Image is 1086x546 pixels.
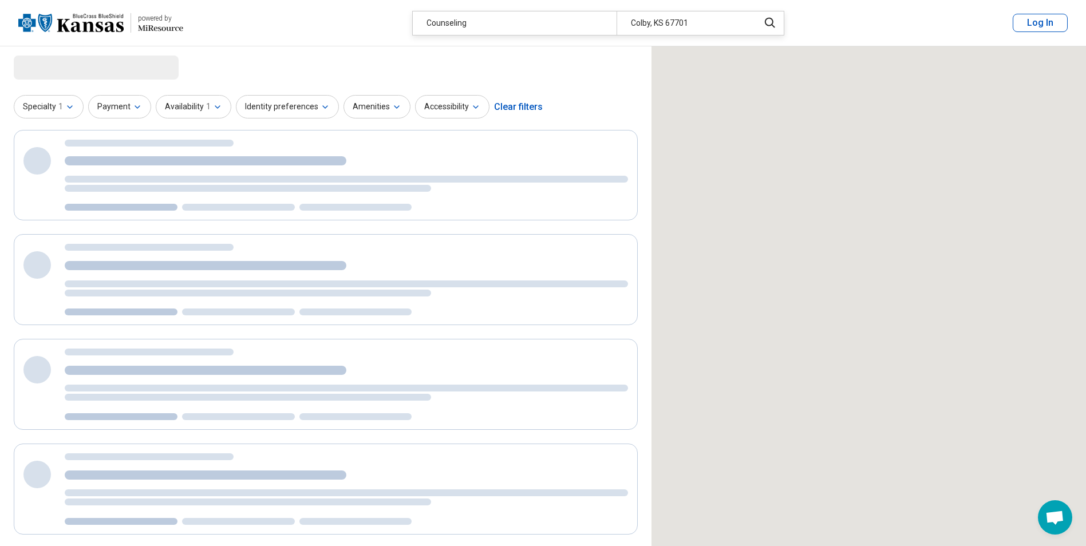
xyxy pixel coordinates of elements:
button: Payment [88,95,151,118]
div: Clear filters [494,93,543,121]
span: 1 [58,101,63,113]
div: powered by [138,13,183,23]
button: Accessibility [415,95,489,118]
button: Availability1 [156,95,231,118]
div: Colby, KS 67701 [617,11,752,35]
button: Log In [1013,14,1068,32]
span: 1 [206,101,211,113]
img: Blue Cross Blue Shield Kansas [18,9,124,37]
span: Loading... [14,56,110,78]
div: Open chat [1038,500,1072,535]
div: Counseling [413,11,617,35]
a: Blue Cross Blue Shield Kansaspowered by [18,9,183,37]
button: Amenities [343,95,410,118]
button: Identity preferences [236,95,339,118]
button: Specialty1 [14,95,84,118]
